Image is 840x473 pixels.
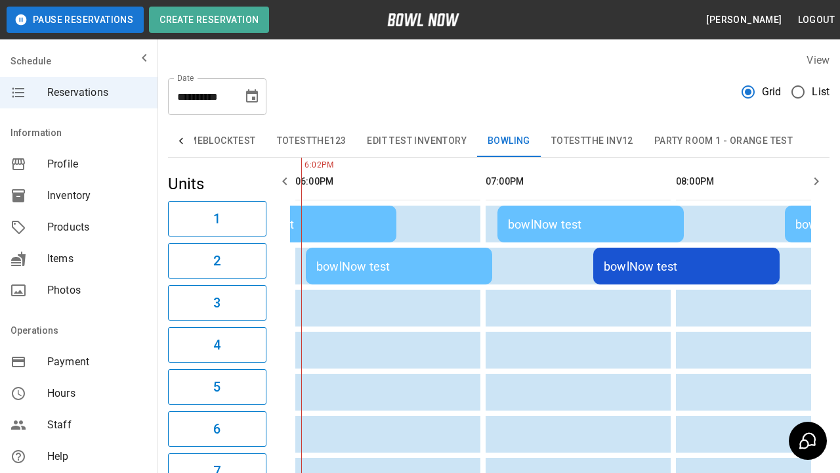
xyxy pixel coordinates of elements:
span: Payment [47,354,147,370]
span: Hours [47,386,147,401]
button: 3 [168,285,266,321]
label: View [807,54,829,66]
h6: 4 [213,334,220,355]
h6: 1 [213,208,220,229]
h5: Units [168,173,266,194]
h6: 3 [213,292,220,313]
span: Grid [762,84,782,100]
button: 2 [168,243,266,279]
div: bowlNow test [220,217,386,231]
button: 5 [168,369,266,405]
div: bowlNow test [316,259,482,273]
button: 4 [168,327,266,363]
button: 1 [168,201,266,236]
button: Pause Reservations [7,7,144,33]
div: bowlNow test [604,259,769,273]
button: [PERSON_NAME] [701,8,787,32]
button: Edit Test Inventory [356,125,477,157]
div: bowlNow test [508,217,673,231]
span: Profile [47,156,147,172]
button: TimeBlockTest [170,125,266,157]
span: Help [47,449,147,464]
span: Photos [47,282,147,298]
button: Logout [793,8,840,32]
h6: 5 [213,376,220,397]
span: Inventory [47,188,147,204]
img: logo [387,13,459,26]
span: Reservations [47,85,147,101]
button: Party Room 1 - Orange test [644,125,803,157]
span: 6:02PM [301,159,304,172]
button: Choose date, selected date is Aug 26, 2025 [239,83,265,110]
button: TOTESTTHE INV12 [541,125,644,157]
button: Create Reservation [149,7,269,33]
button: 6 [168,411,266,447]
span: Items [47,251,147,267]
h6: 2 [213,250,220,271]
span: Staff [47,417,147,433]
h6: 6 [213,418,220,439]
button: TOTESTTHE123 [266,125,357,157]
span: List [812,84,829,100]
span: Products [47,219,147,235]
button: Bowling [477,125,541,157]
